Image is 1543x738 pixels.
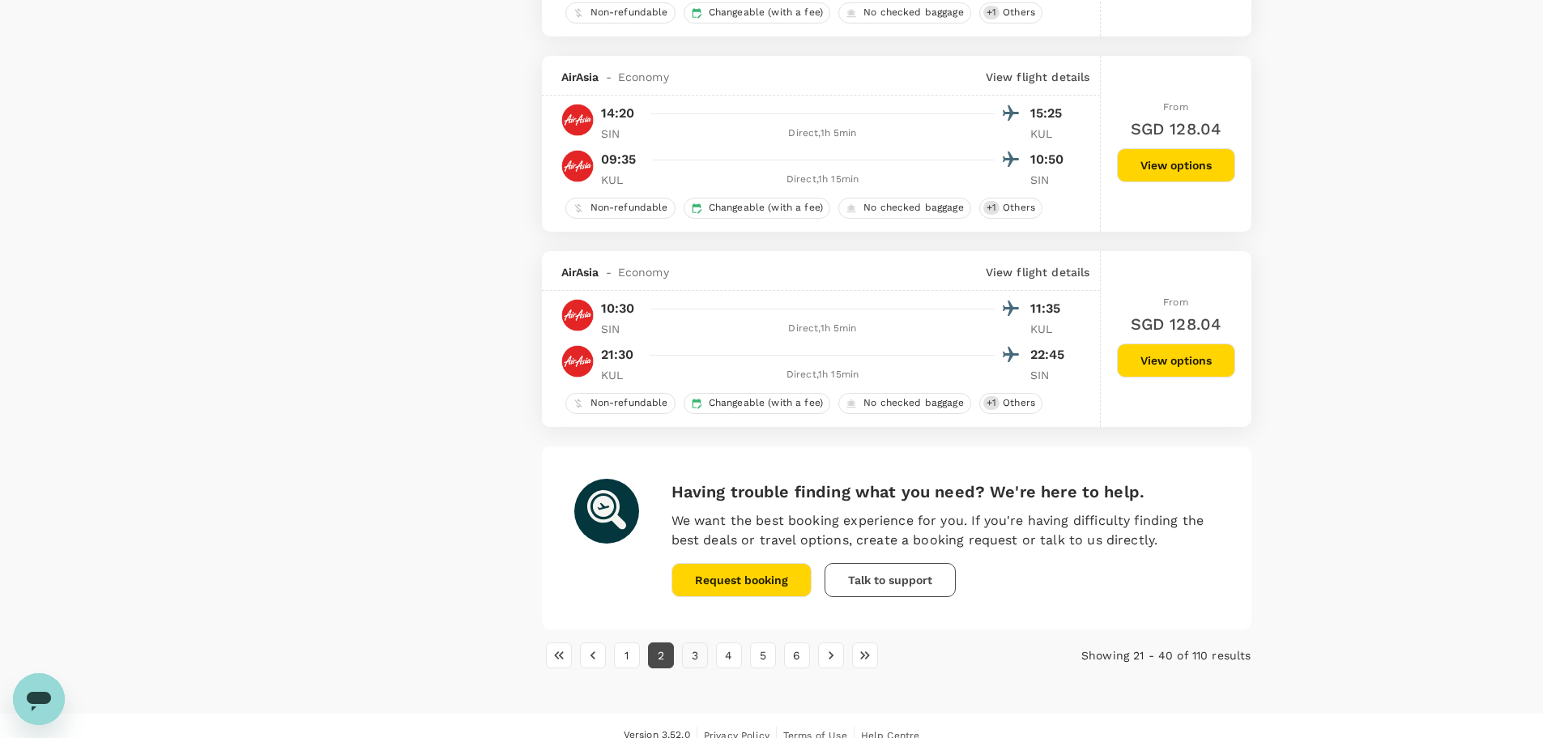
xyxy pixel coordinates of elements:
button: View options [1117,343,1235,378]
button: Talk to support [825,563,956,597]
span: Changeable (with a fee) [702,396,829,410]
span: Others [996,396,1042,410]
div: +1Others [979,198,1042,219]
h6: SGD 128.04 [1131,116,1221,142]
div: Non-refundable [565,2,676,23]
iframe: Button to launch messaging window [13,673,65,725]
button: Go to page 4 [716,642,742,668]
p: SIN [1030,172,1071,188]
span: Others [996,6,1042,19]
p: 22:45 [1030,345,1071,365]
nav: pagination navigation [542,642,1015,668]
p: KUL [601,172,641,188]
div: Direct , 1h 15min [651,367,995,383]
button: Go to last page [852,642,878,668]
button: Request booking [671,563,812,597]
div: Changeable (with a fee) [684,393,830,414]
span: + 1 [983,201,1000,215]
span: Economy [618,69,669,85]
p: 21:30 [601,345,634,365]
div: No checked baggage [838,2,971,23]
img: AK [561,104,594,136]
button: Go to page 5 [750,642,776,668]
button: Go to first page [546,642,572,668]
div: No checked baggage [838,393,971,414]
span: Others [996,201,1042,215]
span: - [599,264,618,280]
span: From [1163,296,1188,308]
p: KUL [1030,126,1071,142]
h6: SGD 128.04 [1131,311,1221,337]
button: Go to page 3 [682,642,708,668]
div: +1Others [979,2,1042,23]
span: No checked baggage [857,6,970,19]
p: KUL [1030,321,1071,337]
p: SIN [601,321,641,337]
span: From [1163,101,1188,113]
div: No checked baggage [838,198,971,219]
div: Non-refundable [565,393,676,414]
span: No checked baggage [857,201,970,215]
p: SIN [1030,367,1071,383]
button: page 2 [648,642,674,668]
div: Direct , 1h 15min [651,172,995,188]
div: Direct , 1h 5min [651,321,995,337]
span: No checked baggage [857,396,970,410]
p: 15:25 [1030,104,1071,123]
div: Changeable (with a fee) [684,2,830,23]
button: Go to page 6 [784,642,810,668]
span: + 1 [983,396,1000,410]
p: 10:30 [601,299,635,318]
p: Showing 21 - 40 of 110 results [1015,647,1251,663]
div: Direct , 1h 5min [651,126,995,142]
span: Non-refundable [584,201,675,215]
p: 09:35 [601,150,637,169]
img: AK [561,299,594,331]
span: - [599,69,618,85]
img: AK [561,150,594,182]
button: Go to previous page [580,642,606,668]
span: + 1 [983,6,1000,19]
span: Economy [618,264,669,280]
div: +1Others [979,393,1042,414]
img: AK [561,345,594,378]
div: Changeable (with a fee) [684,198,830,219]
p: 14:20 [601,104,635,123]
h6: Having trouble finding what you need? We're here to help. [671,479,1219,505]
span: Changeable (with a fee) [702,201,829,215]
span: Non-refundable [584,396,675,410]
span: Changeable (with a fee) [702,6,829,19]
p: 10:50 [1030,150,1071,169]
span: AirAsia [561,264,599,280]
p: 11:35 [1030,299,1071,318]
p: View flight details [986,264,1090,280]
span: AirAsia [561,69,599,85]
p: SIN [601,126,641,142]
span: Non-refundable [584,6,675,19]
p: We want the best booking experience for you. If you're having difficulty finding the best deals o... [671,511,1219,550]
button: Go to next page [818,642,844,668]
p: View flight details [986,69,1090,85]
p: KUL [601,367,641,383]
button: View options [1117,148,1235,182]
button: Go to page 1 [614,642,640,668]
div: Non-refundable [565,198,676,219]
